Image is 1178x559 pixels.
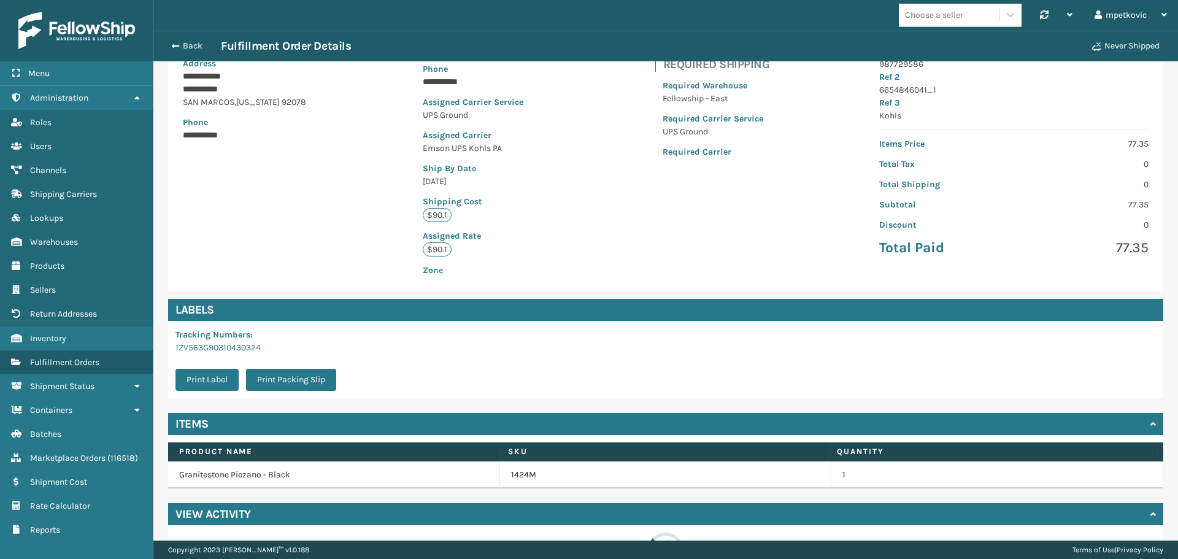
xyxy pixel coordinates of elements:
p: Fellowship - East [663,92,763,105]
p: Total Tax [879,158,1006,171]
p: Phone [423,63,546,75]
span: ( 116518 ) [107,453,138,463]
p: Ship By Date [423,162,546,175]
span: Shipment Cost [30,477,87,487]
h4: Required Shipping [663,57,771,72]
span: Address [183,58,216,69]
p: 0 [1022,178,1149,191]
p: $90.1 [423,208,452,222]
span: Shipping Carriers [30,189,97,199]
div: Choose a seller [905,9,963,21]
p: Copyright 2023 [PERSON_NAME]™ v 1.0.188 [168,541,309,559]
p: Total Shipping [879,178,1006,191]
button: Print Packing Slip [246,369,336,391]
span: Administration [30,93,88,103]
span: [US_STATE] [236,97,280,107]
p: $90.1 [423,242,452,256]
p: UPS Ground [663,125,763,138]
span: Return Addresses [30,309,97,319]
span: Warehouses [30,237,78,247]
p: Shipping Cost [423,195,546,208]
span: Channels [30,165,66,175]
td: 1 [831,461,1163,488]
p: Items Price [879,137,1006,150]
p: Assigned Carrier Service [423,96,546,109]
span: Fulfillment Orders [30,357,99,368]
span: Shipment Status [30,381,94,391]
span: Menu [28,68,50,79]
p: Required Carrier [663,145,763,158]
p: Assigned Rate [423,229,546,242]
button: Back [164,40,221,52]
div: | [1072,541,1163,559]
span: Products [30,261,64,271]
p: Kohls [879,109,1149,122]
p: Subtotal [879,198,1006,211]
p: [DATE] [423,175,546,188]
h4: View Activity [175,507,251,522]
h3: Fulfillment Order Details [221,39,351,53]
a: Privacy Policy [1117,546,1163,554]
p: 0 [1022,158,1149,171]
span: Sellers [30,285,56,295]
span: Rate Calculator [30,501,90,511]
p: 77.35 [1022,137,1149,150]
span: Roles [30,117,52,128]
span: Marketplace Orders [30,453,106,463]
p: Emson UPS Kohls PA [423,142,546,155]
span: Containers [30,405,72,415]
p: 77.35 [1022,239,1149,257]
i: Never Shipped [1092,42,1101,51]
p: Total Paid [879,239,1006,257]
p: UPS Ground [423,109,546,121]
p: Ref 3 [879,96,1149,109]
p: Zone [423,264,546,277]
p: Required Warehouse [663,79,763,92]
p: 77.35 [1022,198,1149,211]
span: Lookups [30,213,63,223]
h4: Items [175,417,209,431]
h4: Labels [168,299,1163,321]
span: Users [30,141,52,152]
p: Assigned Carrier [423,129,546,142]
p: Phone [183,116,306,129]
p: Discount [879,218,1006,231]
span: , [234,97,236,107]
span: Batches [30,429,61,439]
span: Tracking Numbers : [175,330,253,340]
label: Quantity [837,446,1143,457]
a: Terms of Use [1072,546,1115,554]
span: Inventory [30,333,66,344]
span: SAN MARCOS [183,97,234,107]
p: Required Carrier Service [663,112,763,125]
p: 6654846041_1 [879,83,1149,96]
a: 1ZV563G90310430324 [175,342,261,353]
label: SKU [508,446,814,457]
p: 987729586 [879,58,1149,71]
label: Product Name [179,446,485,457]
a: 1424M [511,469,536,481]
td: Granitestone Piezano - Black [168,461,500,488]
p: 0 [1022,218,1149,231]
span: Reports [30,525,60,535]
p: Ref 2 [879,71,1149,83]
img: logo [18,12,135,49]
button: Never Shipped [1085,34,1167,58]
span: 92078 [282,97,306,107]
button: Print Label [175,369,239,391]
